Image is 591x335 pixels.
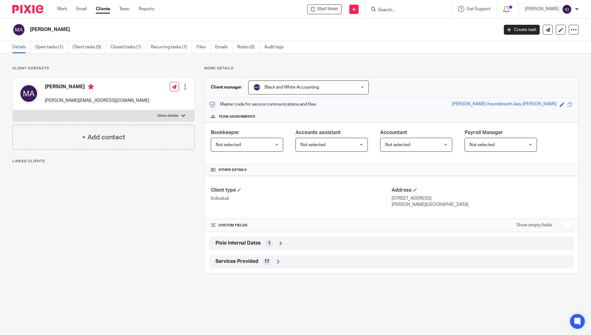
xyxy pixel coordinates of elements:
h2: [PERSON_NAME] [30,26,402,33]
span: Not selected [470,143,495,147]
a: Closed tasks (1) [111,41,146,53]
img: svg%3E [253,84,261,91]
p: [STREET_ADDRESS] [392,195,572,202]
img: svg%3E [12,23,25,36]
h3: Client manager [211,84,242,90]
span: Not selected [300,143,325,147]
h4: Client type [211,187,391,194]
span: Black and White Accounting [265,85,319,89]
span: Services Provided [215,258,258,265]
a: Email [76,6,87,12]
div: Matthew David Aylmore [307,4,342,14]
label: Show empty fields [517,222,552,228]
a: Notes (0) [237,41,260,53]
p: Linked clients [12,159,195,164]
a: Team [119,6,130,12]
span: 17 [264,259,269,265]
input: Search [377,7,433,13]
span: Start timer [317,6,338,12]
p: Individual [211,195,391,202]
span: Accounts assistant [295,130,341,135]
a: Work [57,6,67,12]
a: Client tasks (0) [73,41,106,53]
a: Emails [215,41,232,53]
h4: Address [392,187,572,194]
h4: [PERSON_NAME] [45,84,149,91]
span: Not selected [216,143,241,147]
p: [PERSON_NAME] [525,6,559,12]
p: [PERSON_NAME][EMAIL_ADDRESS][DOMAIN_NAME] [45,98,149,104]
span: Other details [219,167,247,172]
p: More details [204,66,579,71]
span: Payroll Manager [465,130,503,135]
h4: CUSTOM FIELDS [211,223,391,228]
a: Recurring tasks (1) [151,41,192,53]
img: Pixie [12,5,43,13]
span: 1 [268,240,270,246]
span: Not selected [385,143,410,147]
p: Client contacts [12,66,195,71]
span: Pixie Internal Dates [215,240,261,246]
i: Primary [88,84,94,90]
p: Master code for secure communications and files [209,101,316,107]
span: Bookkeeper [211,130,239,135]
div: [PERSON_NAME]-houndstooth-lazy-[PERSON_NAME] [452,101,557,108]
a: Audit logs [264,41,288,53]
span: Get Support [467,7,491,11]
a: Open tasks (1) [35,41,68,53]
img: svg%3E [562,4,572,14]
a: Details [12,41,31,53]
a: Create task [504,25,540,35]
p: More details [158,113,178,118]
a: Reports [139,6,154,12]
h4: + Add contact [82,133,125,142]
span: Team assignments [219,114,255,119]
img: svg%3E [19,84,39,103]
p: [PERSON_NAME][GEOGRAPHIC_DATA] [392,202,572,208]
a: Clients [96,6,110,12]
span: Accountant [380,130,407,135]
a: Files [197,41,210,53]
